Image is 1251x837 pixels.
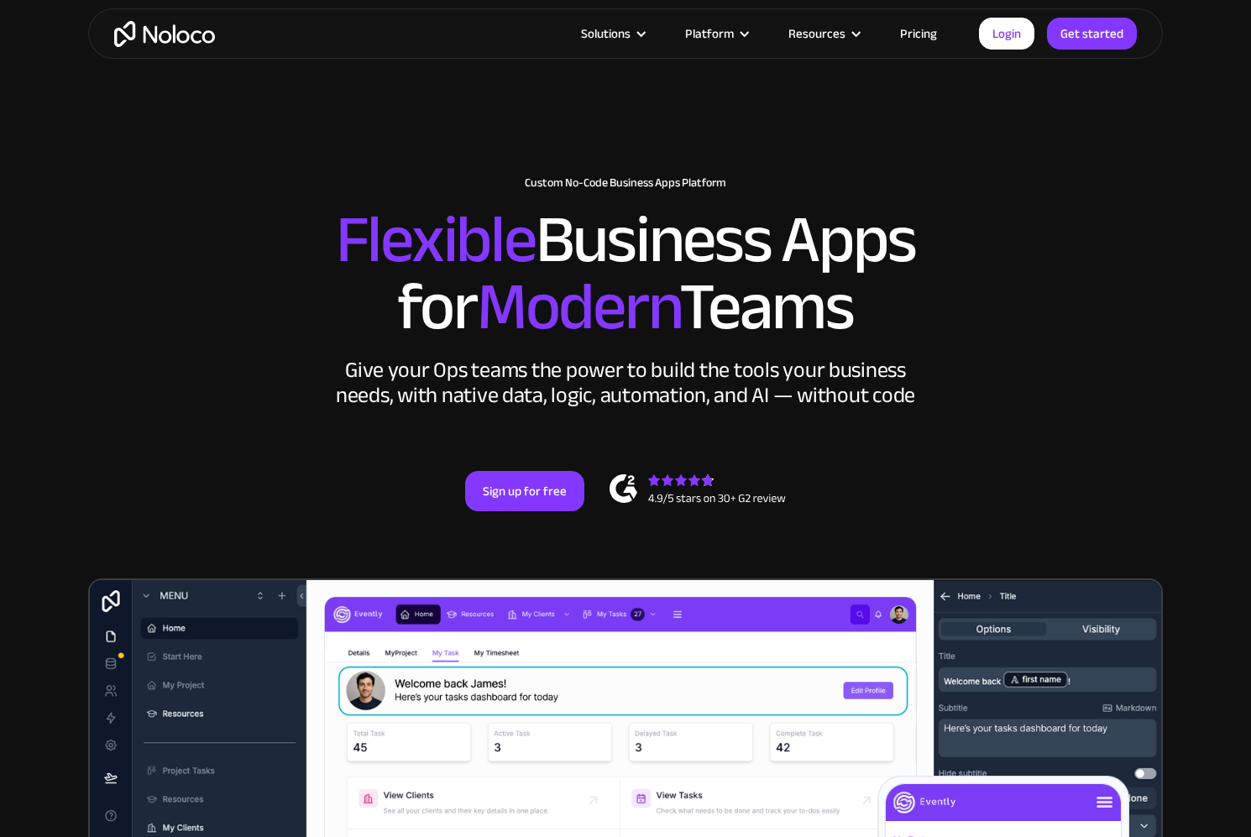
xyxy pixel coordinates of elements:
h2: Business Apps for Teams [105,207,1146,341]
a: Login [979,18,1034,50]
div: Platform [685,23,734,44]
div: Platform [664,23,767,44]
div: Solutions [560,23,664,44]
h1: Custom No-Code Business Apps Platform [105,176,1146,190]
a: Pricing [879,23,958,44]
span: Modern [477,244,679,369]
a: Sign up for free [465,471,584,511]
a: home [114,21,215,47]
div: Resources [767,23,879,44]
div: Give your Ops teams the power to build the tools your business needs, with native data, logic, au... [332,358,919,408]
span: Flexible [336,177,536,302]
div: Resources [788,23,845,44]
div: Solutions [581,23,631,44]
a: Get started [1047,18,1137,50]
